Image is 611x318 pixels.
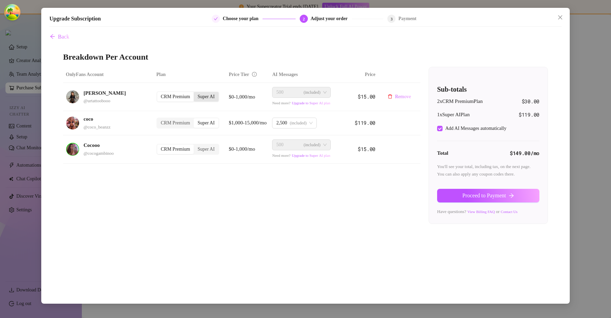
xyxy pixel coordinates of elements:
th: Plan [154,67,226,83]
span: Proceed to Payment [462,193,506,199]
strong: [PERSON_NAME] [84,90,126,96]
button: Open Tanstack query devtools [5,5,19,19]
button: Upgrade to Super AI plan [292,153,331,158]
span: @ cocogambinoo [84,151,114,156]
img: avatar.jpg [66,90,79,103]
span: arrow-right [509,193,514,198]
span: @ coco_beanzz [84,124,110,130]
span: Have questions? or [437,209,518,214]
th: AI Messages [269,67,342,83]
div: Super AI [194,92,218,102]
span: $119.00 [355,119,375,126]
strong: $149.00 /mo [510,150,539,156]
h4: Sub-totals [437,85,539,94]
span: 2 x CRM Premium Plan [437,97,483,106]
span: You'll see your total, including tax, on the next page. You can also apply any coupon codes there. [437,164,531,177]
span: 500 [276,140,283,150]
th: OnlyFans Account [63,67,154,83]
div: Choose your plan [223,15,263,23]
span: Need more? [272,153,330,157]
strong: coco [84,116,93,122]
span: @ urtattoobooo [84,98,110,103]
span: check [214,17,218,21]
span: $0-1,000/mo [229,94,255,100]
h3: Breakdown Per Account [63,52,548,63]
span: 500 [276,87,283,97]
span: Back [58,34,69,40]
span: Price Tier [229,72,249,77]
button: Proceed to Paymentarrow-right [437,189,539,202]
button: Back [49,30,70,44]
th: Price [342,67,378,83]
button: Close [555,12,566,23]
div: segmented control [157,118,219,128]
h5: Upgrade Subscription [49,15,101,23]
span: 1 x Super AI Plan [437,111,470,119]
span: $0-1,000/mo [229,146,255,152]
span: (included) [290,118,307,128]
span: Upgrade to Super AI plan [292,101,330,105]
div: Adjust your order [311,15,352,23]
span: $30.00 [522,97,539,106]
span: close [557,15,563,20]
span: arrow-left [50,34,55,39]
button: Remove [382,91,417,102]
span: Close [555,15,566,20]
a: Contact Us [501,210,518,214]
span: delete [388,94,392,99]
a: View Billing FAQ [467,210,495,214]
span: (included) [303,140,320,150]
strong: Cocooo [84,142,100,148]
span: 3 [390,17,392,21]
span: info-circle [252,72,257,77]
div: Payment [398,15,416,23]
span: Remove [395,94,411,100]
div: segmented control [157,144,219,155]
img: avatar.jpg [66,117,79,130]
div: CRM Premium [157,145,194,154]
div: CRM Premium [157,118,194,128]
span: $15.00 [358,146,375,152]
span: $1,000-15,000/mo [229,120,267,125]
strong: Total [437,150,448,156]
button: Upgrade to Super AI plan [292,101,331,105]
div: CRM Premium [157,92,194,102]
span: Upgrade to Super AI plan [292,153,330,157]
span: Need more? [272,101,330,105]
div: segmented control [157,91,219,102]
span: $15.00 [358,93,375,100]
span: 2 [303,17,305,21]
span: (included) [303,87,320,97]
div: Add AI Messages automatically [445,125,506,132]
span: 2,500 [276,118,287,128]
span: $119.00 [519,111,539,119]
img: avatar.jpg [66,143,79,156]
div: Super AI [194,145,218,154]
div: Super AI [194,118,218,128]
